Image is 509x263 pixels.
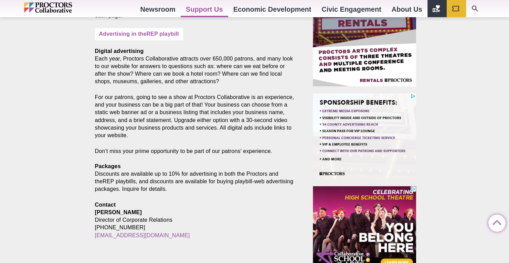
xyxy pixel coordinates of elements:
p: Director of Corporate Relations [PHONE_NUMBER] [95,201,297,239]
strong: [PERSON_NAME] [95,209,142,215]
a: Back to Top [488,215,502,229]
strong: Packages [95,163,121,169]
iframe: Advertisement [313,0,416,86]
a: Advertising in theREP playbill [95,28,183,40]
p: For our patrons, going to see a show at Proctors Collaborative is an experience, and your busines... [95,94,297,139]
iframe: Advertisement [313,93,416,179]
p: Each year, Proctors Collaborative attracts over 650,000 patrons, and many look to our website for... [95,47,297,85]
strong: Contact [95,202,116,208]
a: [EMAIL_ADDRESS][DOMAIN_NAME] [95,232,190,238]
p: Don’t miss your prime opportunity to be part of our patrons’ experience. Discounts are available ... [95,147,297,193]
img: Proctors logo [24,2,102,13]
strong: Digital advertising [95,48,144,54]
